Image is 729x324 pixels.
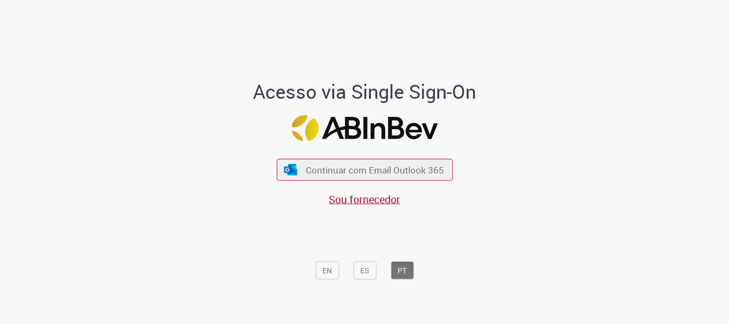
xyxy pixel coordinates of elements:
span: Continuar com Email Outlook 365 [306,164,444,176]
h1: Acesso via Single Sign-On [217,81,513,102]
button: EN [315,262,339,280]
img: Logo ABInBev [291,115,438,141]
img: ícone Azure/Microsoft 360 [283,164,298,175]
button: ícone Azure/Microsoft 360 Continuar com Email Outlook 365 [276,159,453,181]
a: Sou fornecedor [329,192,400,207]
button: PT [391,262,414,280]
button: ES [353,262,376,280]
